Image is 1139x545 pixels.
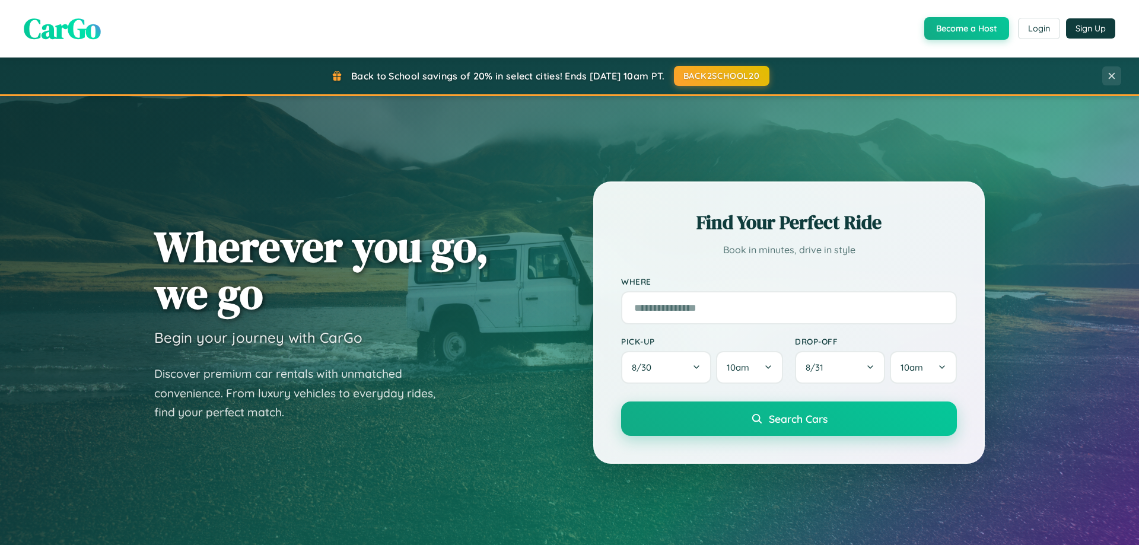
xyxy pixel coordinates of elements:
span: 10am [901,362,923,373]
h3: Begin your journey with CarGo [154,329,362,346]
button: 10am [716,351,783,384]
span: 10am [727,362,749,373]
button: 10am [890,351,957,384]
label: Pick-up [621,336,783,346]
label: Drop-off [795,336,957,346]
button: Login [1018,18,1060,39]
button: 8/31 [795,351,885,384]
span: CarGo [24,9,101,48]
span: Search Cars [769,412,828,425]
button: Search Cars [621,401,957,436]
span: 8 / 30 [632,362,657,373]
p: Discover premium car rentals with unmatched convenience. From luxury vehicles to everyday rides, ... [154,364,451,422]
h1: Wherever you go, we go [154,223,489,317]
label: Where [621,276,957,286]
h2: Find Your Perfect Ride [621,209,957,235]
span: 8 / 31 [806,362,829,373]
button: BACK2SCHOOL20 [674,66,769,86]
button: Become a Host [924,17,1009,40]
p: Book in minutes, drive in style [621,241,957,259]
span: Back to School savings of 20% in select cities! Ends [DATE] 10am PT. [351,70,664,82]
button: 8/30 [621,351,711,384]
button: Sign Up [1066,18,1115,39]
